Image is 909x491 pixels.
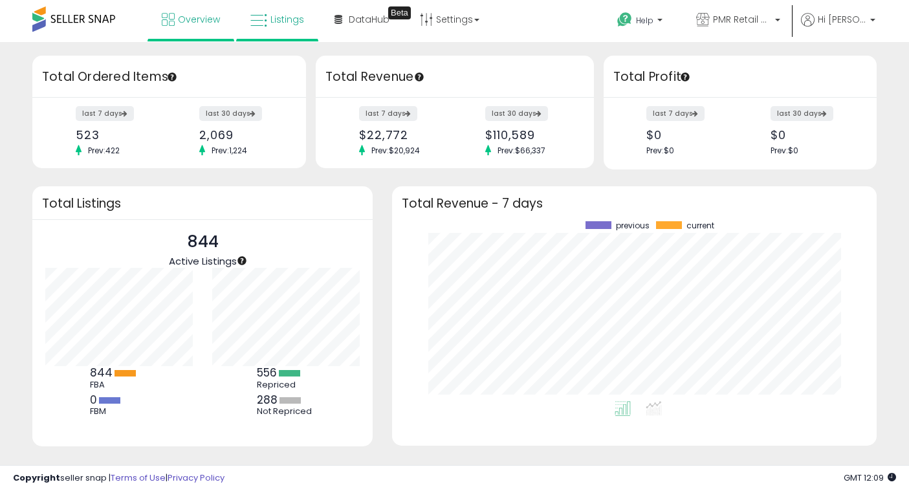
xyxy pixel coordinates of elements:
p: 844 [169,230,237,254]
div: Tooltip anchor [166,71,178,83]
b: 288 [257,392,278,408]
span: PMR Retail USA LLC [713,13,771,26]
span: Prev: $0 [646,145,674,156]
span: Prev: $20,924 [365,145,426,156]
span: Active Listings [169,254,237,268]
div: Tooltip anchor [413,71,425,83]
span: DataHub [349,13,389,26]
h3: Total Ordered Items [42,68,296,86]
a: Help [607,2,675,42]
h3: Total Revenue [325,68,584,86]
span: current [686,221,714,230]
div: Tooltip anchor [236,255,248,267]
b: 556 [257,365,277,380]
span: Prev: $66,337 [491,145,552,156]
span: Prev: 422 [82,145,126,156]
a: Terms of Use [111,472,166,484]
div: $22,772 [359,128,445,142]
h3: Total Profit [613,68,868,86]
span: Overview [178,13,220,26]
div: $0 [771,128,854,142]
b: 844 [90,365,113,380]
div: 2,069 [199,128,283,142]
div: $0 [646,128,730,142]
label: last 7 days [359,106,417,121]
label: last 30 days [199,106,262,121]
span: Hi [PERSON_NAME] [818,13,866,26]
h3: Total Listings [42,199,363,208]
span: previous [616,221,650,230]
div: Not Repriced [257,406,315,417]
div: FBM [90,406,148,417]
label: last 30 days [771,106,833,121]
div: seller snap | | [13,472,225,485]
label: last 7 days [76,106,134,121]
span: Help [636,15,653,26]
div: $110,589 [485,128,571,142]
a: Hi [PERSON_NAME] [801,13,875,42]
label: last 7 days [646,106,705,121]
b: 0 [90,392,97,408]
label: last 30 days [485,106,548,121]
i: Get Help [617,12,633,28]
strong: Copyright [13,472,60,484]
h3: Total Revenue - 7 days [402,199,867,208]
a: Privacy Policy [168,472,225,484]
span: Listings [270,13,304,26]
div: Repriced [257,380,315,390]
span: Prev: $0 [771,145,798,156]
div: 523 [76,128,159,142]
div: Tooltip anchor [679,71,691,83]
span: Prev: 1,224 [205,145,254,156]
span: 2025-10-14 12:09 GMT [844,472,896,484]
div: FBA [90,380,148,390]
div: Tooltip anchor [388,6,411,19]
